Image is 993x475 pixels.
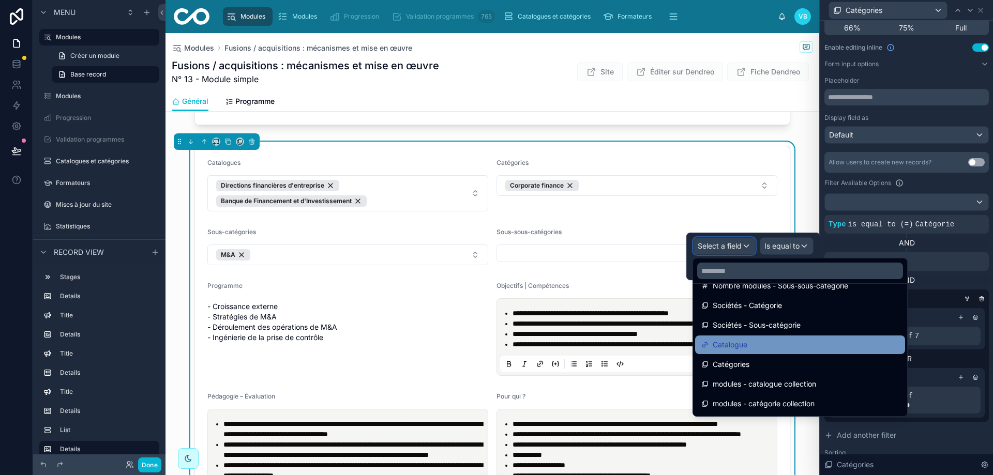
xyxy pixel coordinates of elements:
[60,388,155,396] label: Title
[52,48,159,64] a: Créer un module
[824,60,989,68] button: Form input options
[844,23,861,33] span: 66%
[60,426,155,434] label: List
[235,96,275,106] span: Programme
[221,197,352,205] span: Banque de Financement et d'Investissement
[56,135,157,144] label: Validation programmes
[54,247,104,257] span: Record view
[618,12,652,21] span: Formateurs
[172,58,439,73] h1: Fusions / acquisitions : mécanismes et mise en œuvre
[39,218,159,235] a: Statistiques
[70,52,119,60] span: Créer un module
[829,130,853,140] span: Default
[496,244,777,262] button: Select Button
[275,7,324,26] a: Modules
[496,228,562,236] span: Sous-sous-catégories
[824,76,860,85] label: Placeholder
[207,175,488,211] button: Select Button
[54,7,76,18] span: Menu
[874,392,913,400] span: is one of
[60,311,155,319] label: Title
[829,2,947,19] button: Catégories
[184,43,214,53] span: Modules
[837,459,874,470] span: Catégories
[39,29,159,45] a: Modules
[824,43,882,52] span: Enable editing inline
[39,153,159,170] a: Catalogues et catégories
[824,126,989,144] button: Default
[240,12,265,21] span: Modules
[60,445,151,453] label: Details
[39,196,159,213] a: Mises à jour du site
[496,159,529,166] span: Catégories
[60,369,155,377] label: Details
[824,238,989,248] div: AND
[824,60,879,68] label: Form input options
[52,66,159,83] a: Base record
[56,179,157,187] label: Formateurs
[496,175,777,196] button: Select Button
[207,282,243,289] span: Programme
[56,201,157,209] label: Mises à jour du site
[915,220,955,228] span: Catégorie
[600,7,659,26] a: Formateurs
[216,195,367,207] button: Unselect 1
[172,73,439,85] span: N° 13 - Module simple
[824,114,868,122] label: Display field as
[172,92,208,112] a: Général
[70,70,106,79] span: Base record
[60,330,155,339] label: Details
[39,88,159,104] a: Modules
[406,12,474,21] span: Validation programmes
[500,7,598,26] a: Catalogues et catégories
[713,319,801,331] span: Sociétés - Sous-catégorie
[955,23,967,33] span: Full
[505,180,579,191] button: Unselect 21
[829,158,931,166] div: Allow users to create new records?
[223,7,273,26] a: Modules
[874,332,913,340] span: is one of
[216,249,250,261] button: Unselect 41
[799,12,807,21] span: VB
[848,220,913,228] span: is equal to (=)
[33,264,165,454] div: scrollable content
[713,358,749,371] span: Catégories
[39,131,159,148] a: Validation programmes
[915,332,919,340] span: 7
[207,301,488,343] span: - Croissance externe - Stratégies de M&A - Déroulement des opérations de M&A - Ingénierie de la p...
[60,407,155,415] label: Details
[713,397,815,410] span: modules - catégorie collection
[39,110,159,126] a: Progression
[56,157,157,165] label: Catalogues et catégories
[216,180,339,191] button: Unselect 2
[218,5,778,28] div: scrollable content
[207,228,256,236] span: Sous-catégories
[207,392,275,400] span: Pédagogie – Évaluation
[224,43,412,53] span: Fusions / acquisitions : mécanismes et mise en œuvre
[56,33,153,41] label: Modules
[518,12,591,21] span: Catalogues et catégories
[326,7,386,26] a: Progression
[172,43,214,53] a: Modules
[713,339,747,351] span: Catalogue
[899,23,914,33] span: 75%
[56,92,157,100] label: Modules
[846,5,882,16] span: Catégories
[207,244,488,265] button: Select Button
[174,8,209,25] img: App logo
[388,7,498,26] a: Validation programmes765
[496,282,569,289] span: Objectifs | Compétences
[56,114,157,122] label: Progression
[713,280,848,292] span: Nombre modules - Sous-sous-catégorie
[824,426,989,445] button: Add another filter
[221,181,324,190] span: Directions financières d'entreprise
[824,449,846,457] label: Sorting
[182,96,208,106] span: Général
[824,179,891,187] label: Filter Available Options
[207,159,240,166] span: Catalogues
[56,222,157,231] label: Statistiques
[837,430,896,440] span: Add another filter
[60,273,155,281] label: Stages
[292,12,317,21] span: Modules
[713,299,782,312] span: Sociétés - Catégorie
